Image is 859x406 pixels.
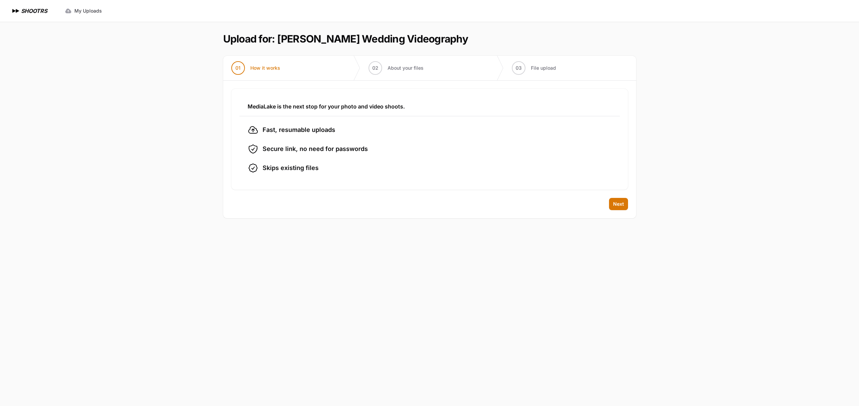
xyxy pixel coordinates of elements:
[223,33,468,45] h1: Upload for: [PERSON_NAME] Wedding Videography
[263,144,368,154] span: Secure link, no need for passwords
[609,198,628,210] button: Next
[250,65,280,71] span: How it works
[21,7,47,15] h1: SHOOTRS
[263,125,335,135] span: Fast, resumable uploads
[531,65,556,71] span: File upload
[74,7,102,14] span: My Uploads
[61,5,106,17] a: My Uploads
[388,65,424,71] span: About your files
[372,65,378,71] span: 02
[613,201,624,207] span: Next
[235,65,240,71] span: 01
[504,56,564,80] button: 03 File upload
[263,163,319,173] span: Skips existing files
[11,7,21,15] img: SHOOTRS
[223,56,288,80] button: 01 How it works
[360,56,432,80] button: 02 About your files
[11,7,47,15] a: SHOOTRS SHOOTRS
[248,102,612,111] h3: MediaLake is the next stop for your photo and video shoots.
[516,65,522,71] span: 03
